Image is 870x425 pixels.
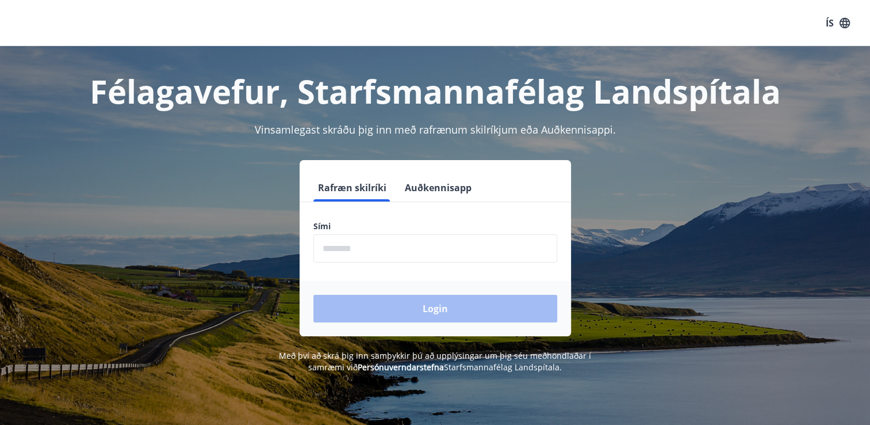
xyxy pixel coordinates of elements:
h1: Félagavefur, Starfsmannafélag Landspítala [35,69,835,113]
label: Sími [313,221,557,232]
span: Með því að skrá þig inn samþykkir þú að upplýsingar um þig séu meðhöndlaðar í samræmi við Starfsm... [279,350,591,373]
button: Auðkennisapp [400,174,476,202]
a: Persónuverndarstefna [358,362,444,373]
span: Vinsamlegast skráðu þig inn með rafrænum skilríkjum eða Auðkennisappi. [255,123,616,136]
button: ÍS [819,13,856,33]
button: Rafræn skilríki [313,174,391,202]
